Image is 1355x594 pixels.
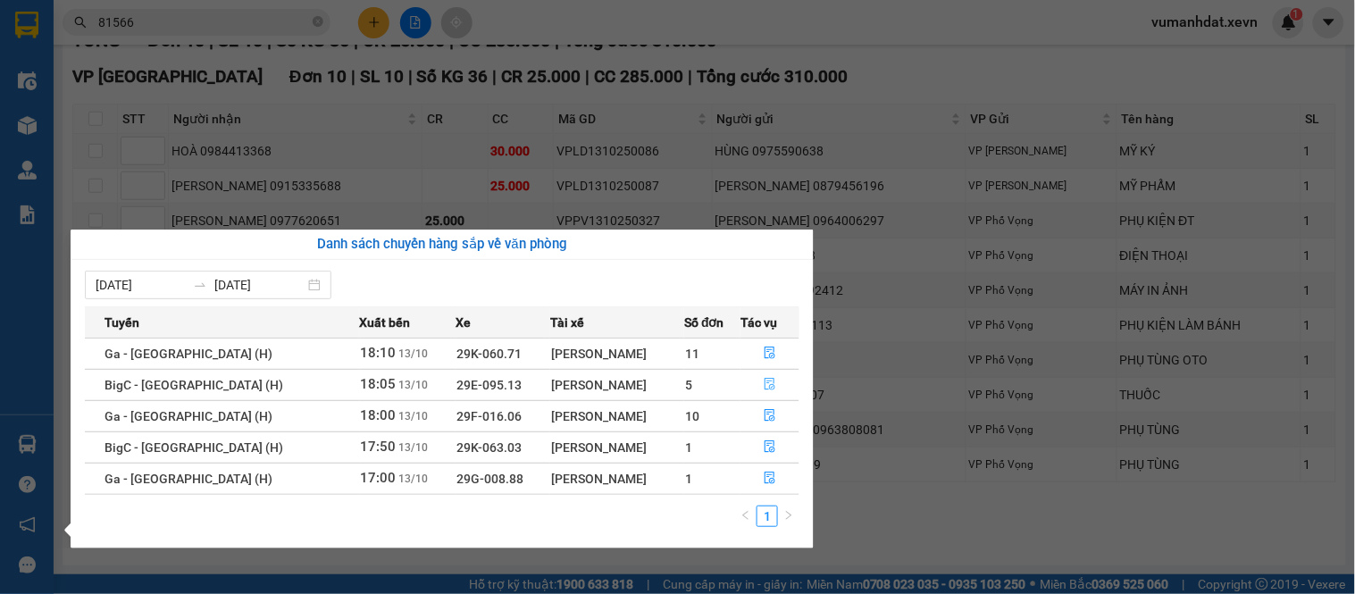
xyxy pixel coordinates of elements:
[214,275,305,295] input: Đến ngày
[764,440,776,455] span: file-done
[105,378,283,392] span: BigC - [GEOGRAPHIC_DATA] (H)
[399,410,429,422] span: 13/10
[456,378,522,392] span: 29E-095.13
[685,409,699,423] span: 10
[741,402,799,431] button: file-done
[551,406,683,426] div: [PERSON_NAME]
[778,506,799,527] button: right
[399,473,429,485] span: 13/10
[22,22,112,112] img: logo.jpg
[741,433,799,462] button: file-done
[764,472,776,486] span: file-done
[361,407,397,423] span: 18:00
[685,440,692,455] span: 1
[551,438,683,457] div: [PERSON_NAME]
[778,506,799,527] li: Next Page
[764,409,776,423] span: file-done
[741,464,799,493] button: file-done
[22,130,266,189] b: GỬI : VP [GEOGRAPHIC_DATA]
[361,345,397,361] span: 18:10
[757,506,778,527] li: 1
[105,409,272,423] span: Ga - [GEOGRAPHIC_DATA] (H)
[361,470,397,486] span: 17:00
[105,472,272,486] span: Ga - [GEOGRAPHIC_DATA] (H)
[167,66,747,88] li: Hotline: 19001155
[361,376,397,392] span: 18:05
[360,313,411,332] span: Xuất bến
[456,440,522,455] span: 29K-063.03
[361,439,397,455] span: 17:50
[764,378,776,392] span: file-done
[783,510,794,521] span: right
[96,275,186,295] input: Từ ngày
[399,379,429,391] span: 13/10
[685,347,699,361] span: 11
[456,409,522,423] span: 29F-016.06
[685,472,692,486] span: 1
[105,440,283,455] span: BigC - [GEOGRAPHIC_DATA] (H)
[85,234,799,255] div: Danh sách chuyến hàng sắp về văn phòng
[741,339,799,368] button: file-done
[685,378,692,392] span: 5
[456,472,523,486] span: 29G-008.88
[551,344,683,364] div: [PERSON_NAME]
[105,347,272,361] span: Ga - [GEOGRAPHIC_DATA] (H)
[193,278,207,292] span: swap-right
[735,506,757,527] li: Previous Page
[167,44,747,66] li: Số 10 ngõ 15 Ngọc Hồi, Q.[PERSON_NAME], [GEOGRAPHIC_DATA]
[456,313,471,332] span: Xe
[105,313,139,332] span: Tuyến
[550,313,584,332] span: Tài xế
[684,313,724,332] span: Số đơn
[551,375,683,395] div: [PERSON_NAME]
[740,313,777,332] span: Tác vụ
[741,371,799,399] button: file-done
[193,278,207,292] span: to
[399,347,429,360] span: 13/10
[735,506,757,527] button: left
[399,441,429,454] span: 13/10
[551,469,683,489] div: [PERSON_NAME]
[740,510,751,521] span: left
[757,506,777,526] a: 1
[456,347,522,361] span: 29K-060.71
[764,347,776,361] span: file-done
